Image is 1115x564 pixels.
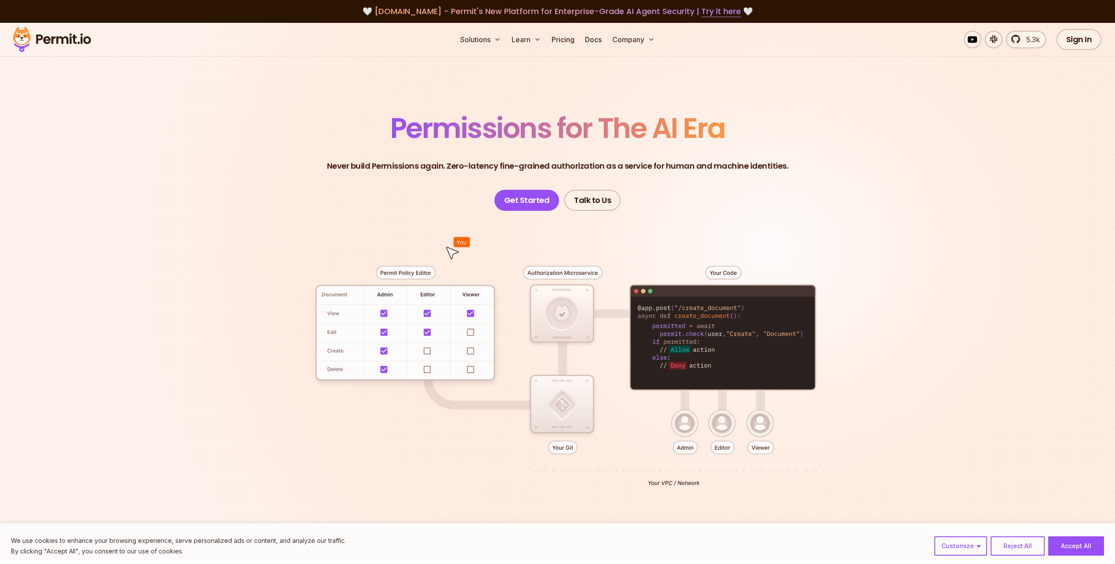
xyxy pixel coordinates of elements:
button: Solutions [457,31,505,48]
p: By clicking "Accept All", you consent to our use of cookies. [11,546,346,557]
p: Never build Permissions again. Zero-latency fine-grained authorization as a service for human and... [327,160,788,172]
img: Permit logo [9,25,95,54]
button: Reject All [991,536,1045,556]
button: Learn [508,31,545,48]
a: Try it here [701,6,741,17]
a: Docs [581,31,605,48]
a: Sign In [1057,29,1102,50]
a: 5.3k [1006,31,1046,48]
span: [DOMAIN_NAME] - Permit's New Platform for Enterprise-Grade AI Agent Security | [374,6,741,17]
a: Pricing [548,31,578,48]
div: 🤍 🤍 [21,5,1094,18]
span: 5.3k [1021,34,1040,45]
button: Accept All [1048,536,1104,556]
button: Customize [934,536,987,556]
a: Get Started [494,190,559,211]
a: Talk to Us [564,190,621,211]
span: Permissions for The AI Era [390,108,725,148]
p: We use cookies to enhance your browsing experience, serve personalized ads or content, and analyz... [11,535,346,546]
button: Company [609,31,658,48]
